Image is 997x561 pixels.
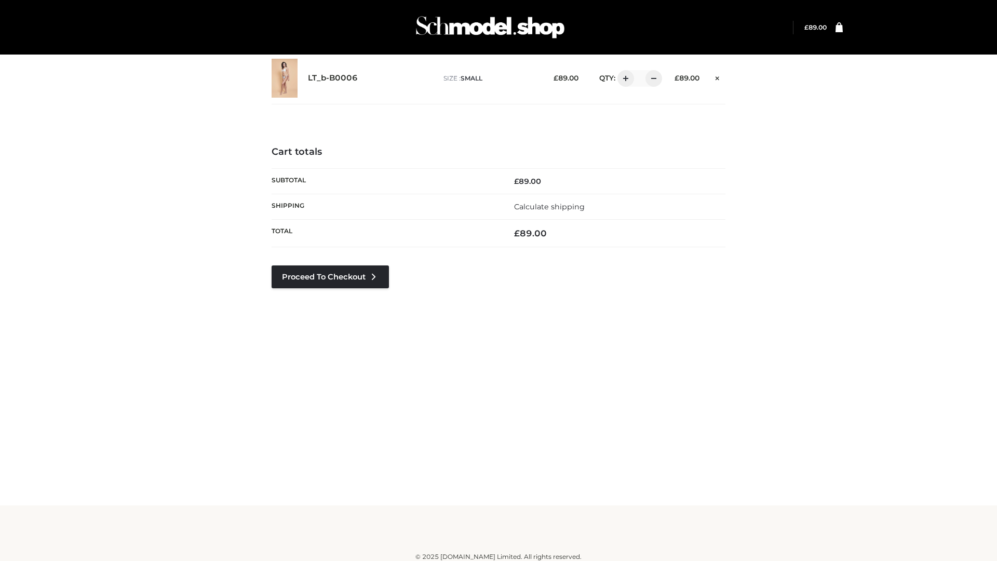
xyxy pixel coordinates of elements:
th: Total [272,220,498,247]
a: £89.00 [804,23,827,31]
h4: Cart totals [272,146,725,158]
bdi: 89.00 [675,74,699,82]
a: Proceed to Checkout [272,265,389,288]
span: £ [675,74,679,82]
span: £ [514,228,520,238]
bdi: 89.00 [554,74,578,82]
a: LT_b-B0006 [308,73,358,83]
span: £ [554,74,558,82]
th: Shipping [272,194,498,219]
a: Remove this item [710,70,725,84]
bdi: 89.00 [514,177,541,186]
p: size : [443,74,537,83]
bdi: 89.00 [804,23,827,31]
img: Schmodel Admin 964 [412,7,568,48]
a: Calculate shipping [514,202,585,211]
th: Subtotal [272,168,498,194]
span: £ [804,23,809,31]
span: SMALL [461,74,482,82]
span: £ [514,177,519,186]
bdi: 89.00 [514,228,547,238]
div: QTY: [589,70,658,87]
